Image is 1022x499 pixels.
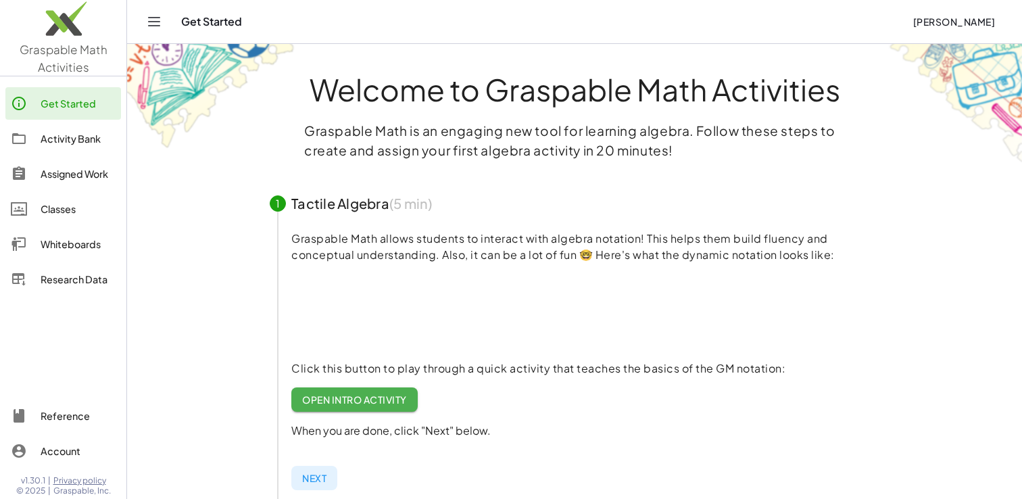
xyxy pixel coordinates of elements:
[304,121,845,160] p: Graspable Math is an engaging new tool for learning algebra. Follow these steps to create and ass...
[5,122,121,155] a: Activity Bank
[291,260,494,362] video: What is this? This is dynamic math notation. Dynamic math notation plays a central role in how Gr...
[302,394,407,406] span: Open Intro Activity
[143,11,165,32] button: Toggle navigation
[41,130,116,147] div: Activity Bank
[245,74,904,105] h1: Welcome to Graspable Math Activities
[291,360,879,377] p: Click this button to play through a quick activity that teaches the basics of the GM notation:
[291,423,879,439] p: When you are done, click "Next" below.
[41,271,116,287] div: Research Data
[912,16,995,28] span: [PERSON_NAME]
[5,263,121,295] a: Research Data
[53,485,111,496] span: Graspable, Inc.
[41,166,116,182] div: Assigned Work
[41,443,116,459] div: Account
[41,408,116,424] div: Reference
[48,475,51,486] span: |
[270,195,286,212] div: 1
[5,228,121,260] a: Whiteboards
[902,9,1006,34] button: [PERSON_NAME]
[5,87,121,120] a: Get Started
[5,435,121,467] a: Account
[21,475,45,486] span: v1.30.1
[41,201,116,217] div: Classes
[5,193,121,225] a: Classes
[5,400,121,432] a: Reference
[5,158,121,190] a: Assigned Work
[291,231,879,263] p: Graspable Math allows students to interact with algebra notation! This helps them build fluency a...
[16,485,45,496] span: © 2025
[291,466,337,490] button: Next
[41,236,116,252] div: Whiteboards
[127,43,296,150] img: get-started-bg-ul-Ceg4j33I.png
[302,472,326,484] span: Next
[253,182,896,225] button: 1Tactile Algebra(5 min)
[20,42,107,74] span: Graspable Math Activities
[53,475,111,486] a: Privacy policy
[41,95,116,112] div: Get Started
[48,485,51,496] span: |
[291,387,418,412] a: Open Intro Activity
